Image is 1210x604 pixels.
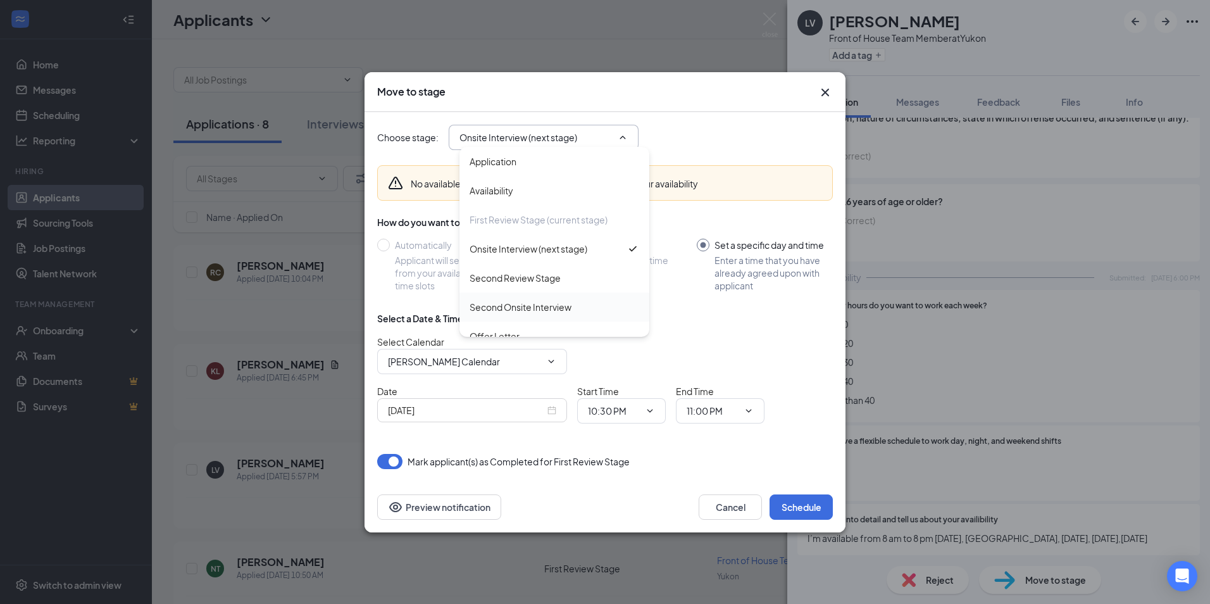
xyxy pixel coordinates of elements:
[377,336,444,348] span: Select Calendar
[818,85,833,100] svg: Cross
[1167,561,1197,591] div: Open Intercom Messenger
[377,312,463,325] div: Select a Date & Time
[470,329,520,343] div: Offer Letter
[676,386,714,397] span: End Time
[470,242,587,256] div: Onsite Interview (next stage)
[687,404,739,418] input: End time
[618,132,628,142] svg: ChevronUp
[377,85,446,99] h3: Move to stage
[470,300,571,314] div: Second Onsite Interview
[770,494,833,520] button: Schedule
[744,406,754,416] svg: ChevronDown
[377,130,439,144] span: Choose stage :
[377,494,501,520] button: Preview notificationEye
[577,386,619,397] span: Start Time
[818,85,833,100] button: Close
[377,386,397,397] span: Date
[645,406,655,416] svg: ChevronDown
[470,213,608,227] div: First Review Stage (current stage)
[388,175,403,191] svg: Warning
[470,271,561,285] div: Second Review Stage
[699,494,762,520] button: Cancel
[588,404,640,418] input: Start time
[408,454,630,469] span: Mark applicant(s) as Completed for First Review Stage
[470,184,513,198] div: Availability
[388,403,545,417] input: Sep 15, 2025
[411,177,698,190] div: No available time slots to automatically schedule.
[616,177,698,190] button: Add your availability
[470,154,516,168] div: Application
[377,216,833,229] div: How do you want to schedule time with the applicant?
[546,356,556,367] svg: ChevronDown
[627,242,639,255] svg: Checkmark
[388,500,403,515] svg: Eye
